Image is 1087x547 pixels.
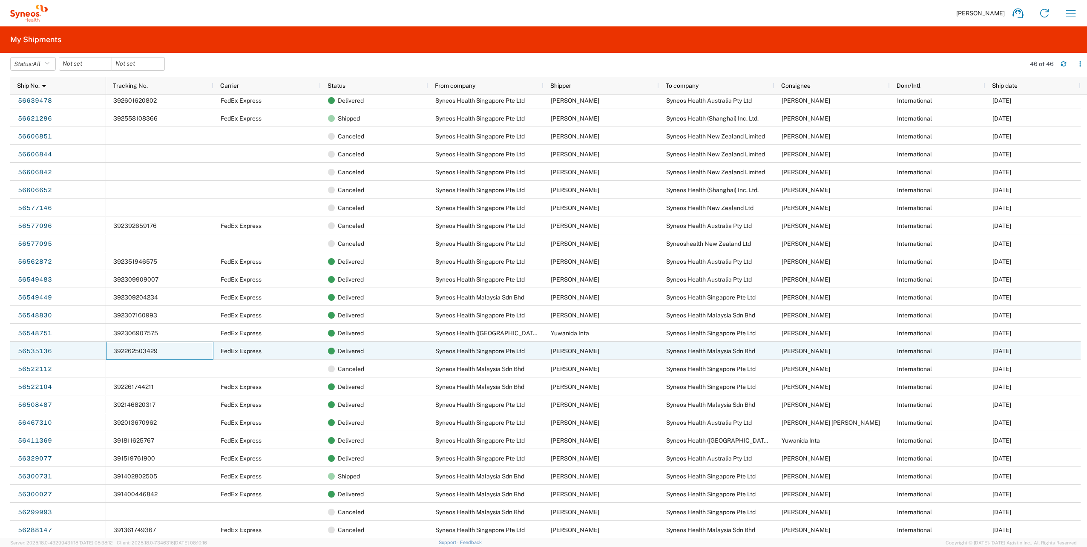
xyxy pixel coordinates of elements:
span: International [897,222,932,229]
span: Syneos Health Malaysia Sdn Bhd [666,527,755,533]
a: 56508487 [17,398,52,412]
span: Yuwanida Inta [551,330,589,337]
span: Canceled [338,217,364,235]
span: Syneos Health Singapore Pte Ltd [435,169,525,176]
span: Delivered [338,271,364,288]
span: Canceled [338,503,364,521]
span: 08/28/2025 [992,97,1011,104]
a: 56329077 [17,452,52,466]
span: Shipper [550,82,571,89]
span: Arturo Medina [551,187,599,193]
span: Canceled [338,181,364,199]
a: 56606842 [17,166,52,179]
span: Eugene Soon [551,383,599,390]
span: Delivered [338,449,364,467]
span: FedEx Express [221,312,262,319]
span: Canceled [338,127,364,145]
span: Dom/Intl [897,82,920,89]
span: Client: 2025.18.0-7346316 [117,540,207,545]
span: 392309204234 [113,294,158,301]
span: Syneos Health Malaysia Sdn Bhd [435,383,524,390]
span: Syneos Health Singapore Pte Ltd [435,348,525,354]
span: Wan Muhammad Khairul Shafiqzam [782,527,830,533]
span: Syneos Health Singapore Pte Ltd [435,187,525,193]
span: 08/26/2025 [992,169,1011,176]
a: 56300731 [17,470,52,484]
a: 56549483 [17,273,52,287]
span: FedEx Express [221,294,262,301]
span: Syneos Health Singapore Pte Ltd [435,312,525,319]
a: 56548751 [17,327,52,340]
span: 391361749367 [113,527,156,533]
span: Syneos Health Malaysia Sdn Bhd [666,401,755,408]
span: International [897,97,932,104]
span: Canceled [338,235,364,253]
span: Delivered [338,378,364,396]
span: Arturo Medina [551,133,599,140]
a: 56288147 [17,524,52,537]
span: Delivered [338,92,364,109]
span: Syneos Health Singapore Pte Ltd [666,330,756,337]
span: FedEx Express [221,527,262,533]
span: 07/28/2025 [992,527,1011,533]
a: 56606652 [17,184,52,197]
span: [DATE] 08:10:16 [174,540,207,545]
span: 07/28/2025 [992,509,1011,515]
span: 08/18/2025 [992,401,1011,408]
span: Syneos Health Singapore Pte Ltd [435,419,525,426]
span: 07/28/2025 [992,473,1011,480]
span: Joel Reid [782,258,830,265]
span: Syneoshealth New Zealand Ltd [666,240,751,247]
span: FedEx Express [221,222,262,229]
span: Syneos Health Singapore Pte Ltd [435,527,525,533]
span: Chor Hong Lim [551,491,599,498]
input: Not set [59,58,112,70]
span: International [897,437,932,444]
span: FedEx Express [221,348,262,354]
a: 56606851 [17,130,52,144]
span: FedEx Express [221,97,262,104]
span: Syneos Health Singapore Pte Ltd [435,276,525,283]
span: Delivered [338,324,364,342]
span: Arturo Medina [782,383,830,390]
span: Wan Muhammad Khairul Shafiqzam [551,473,599,480]
span: Syneos Health Singapore Pte Ltd [666,473,756,480]
span: 391811625767 [113,437,154,444]
span: International [897,187,932,193]
span: Shipped [338,109,360,127]
span: FedEx Express [221,383,262,390]
span: Syneos Health Australia Pty Ltd [666,276,752,283]
button: Status:All [10,57,56,71]
span: Syneos Health Singapore Pte Ltd [435,97,525,104]
span: Status [328,82,345,89]
span: Delivered [338,485,364,503]
span: Delivered [338,414,364,432]
span: Shipped [338,467,360,485]
span: Arturo Medina [551,169,599,176]
a: 56535136 [17,345,52,358]
h2: My Shipments [10,35,61,45]
span: FedEx Express [221,419,262,426]
span: FedEx Express [221,491,262,498]
span: 08/22/2025 [992,240,1011,247]
span: 392351946575 [113,258,157,265]
span: Syneos Health Singapore Pte Ltd [435,437,525,444]
span: Syneos Health Malaysia Sdn Bhd [435,509,524,515]
span: Syneos Health Singapore Pte Ltd [666,383,756,390]
span: Canceled [338,199,364,217]
span: Jemma Arnold [782,133,830,140]
span: Syneos Health Singapore Pte Ltd [666,294,756,301]
span: 08/21/2025 [992,330,1011,337]
a: 56467310 [17,416,52,430]
span: Arturo Medina [551,437,599,444]
span: Syneos Health New Zealand Limited [666,169,765,176]
span: Arturo Medina [551,527,599,533]
a: 56577146 [17,202,52,215]
span: International [897,366,932,372]
span: Syneos Health Malaysia Sdn Bhd [435,473,524,480]
span: Arturo Medina [551,115,599,122]
span: Siti Zurairah [782,348,830,354]
span: 391519761900 [113,455,155,462]
span: Syneos Health Singapore Pte Ltd [435,133,525,140]
span: 08/27/2025 [992,187,1011,193]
